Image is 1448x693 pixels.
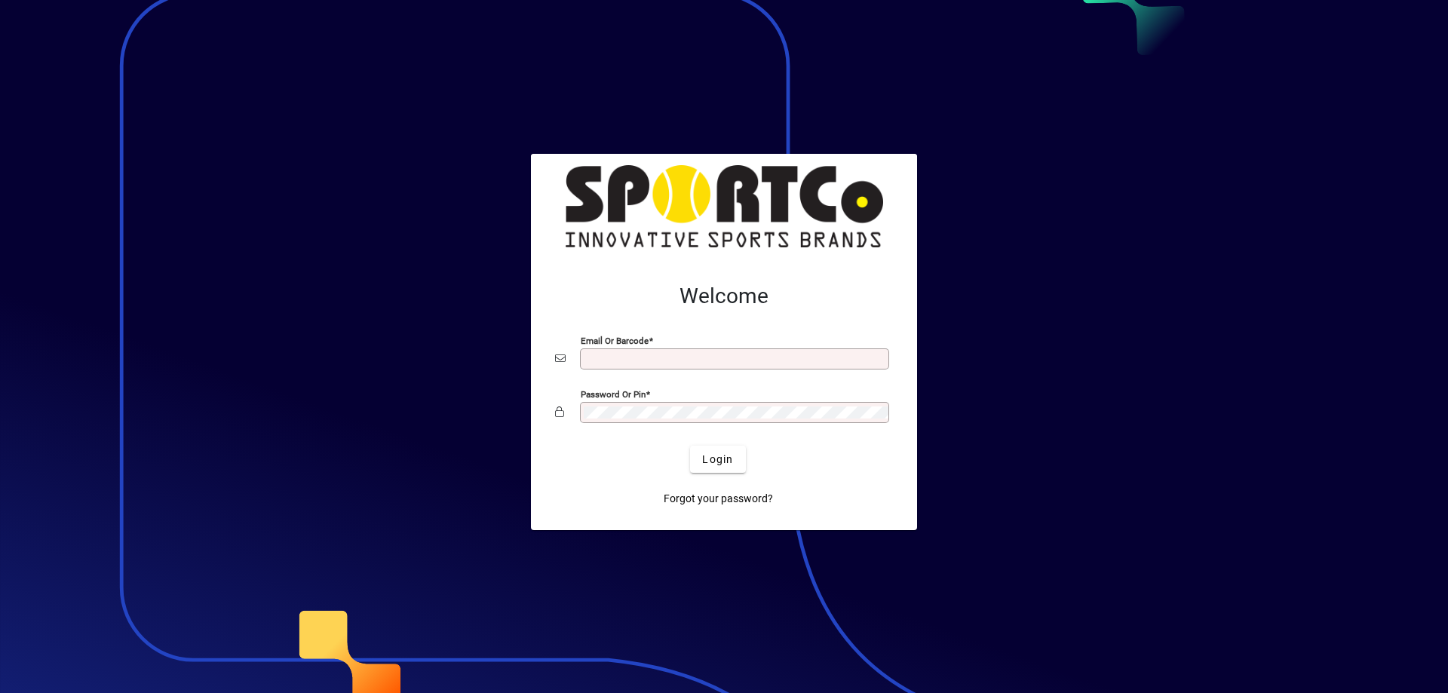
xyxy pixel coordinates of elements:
[581,336,649,346] mat-label: Email or Barcode
[702,452,733,468] span: Login
[555,284,893,309] h2: Welcome
[581,389,646,400] mat-label: Password or Pin
[658,485,779,512] a: Forgot your password?
[664,491,773,507] span: Forgot your password?
[690,446,745,473] button: Login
